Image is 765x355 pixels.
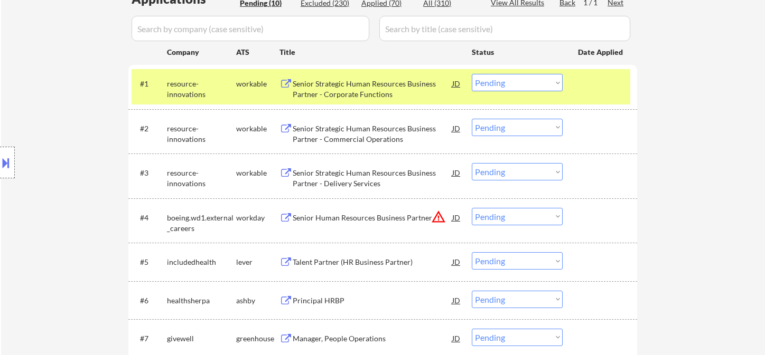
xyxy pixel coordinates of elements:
div: JD [451,163,462,182]
button: warning_amber [431,209,446,224]
div: ATS [236,47,279,57]
div: JD [451,119,462,138]
div: ashby [236,295,279,306]
div: workable [236,79,279,89]
div: Manager, People Operations [293,333,452,344]
div: workable [236,123,279,134]
input: Search by company (case sensitive) [132,16,369,41]
div: Company [167,47,236,57]
div: Talent Partner (HR Business Partner) [293,257,452,267]
div: Senior Strategic Human Resources Business Partner - Corporate Functions [293,79,452,99]
div: resource-innovations [167,168,236,188]
div: JD [451,329,462,348]
div: Title [279,47,462,57]
div: JD [451,291,462,310]
div: healthsherpa [167,295,236,306]
input: Search by title (case sensitive) [379,16,630,41]
div: workable [236,168,279,178]
div: Date Applied [578,47,624,57]
div: #5 [140,257,158,267]
div: Status [472,42,563,61]
div: resource-innovations [167,123,236,144]
div: workday [236,213,279,223]
div: resource-innovations [167,79,236,99]
div: Senior Human Resources Business Partner [293,213,452,223]
div: #7 [140,333,158,344]
div: includedhealth [167,257,236,267]
div: #6 [140,295,158,306]
div: JD [451,252,462,271]
div: lever [236,257,279,267]
div: boeing.wd1.external_careers [167,213,236,233]
div: greenhouse [236,333,279,344]
div: Senior Strategic Human Resources Business Partner - Delivery Services [293,168,452,188]
div: givewell [167,333,236,344]
div: Principal HRBP [293,295,452,306]
div: Senior Strategic Human Resources Business Partner - Commercial Operations [293,123,452,144]
div: JD [451,208,462,227]
div: JD [451,74,462,93]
